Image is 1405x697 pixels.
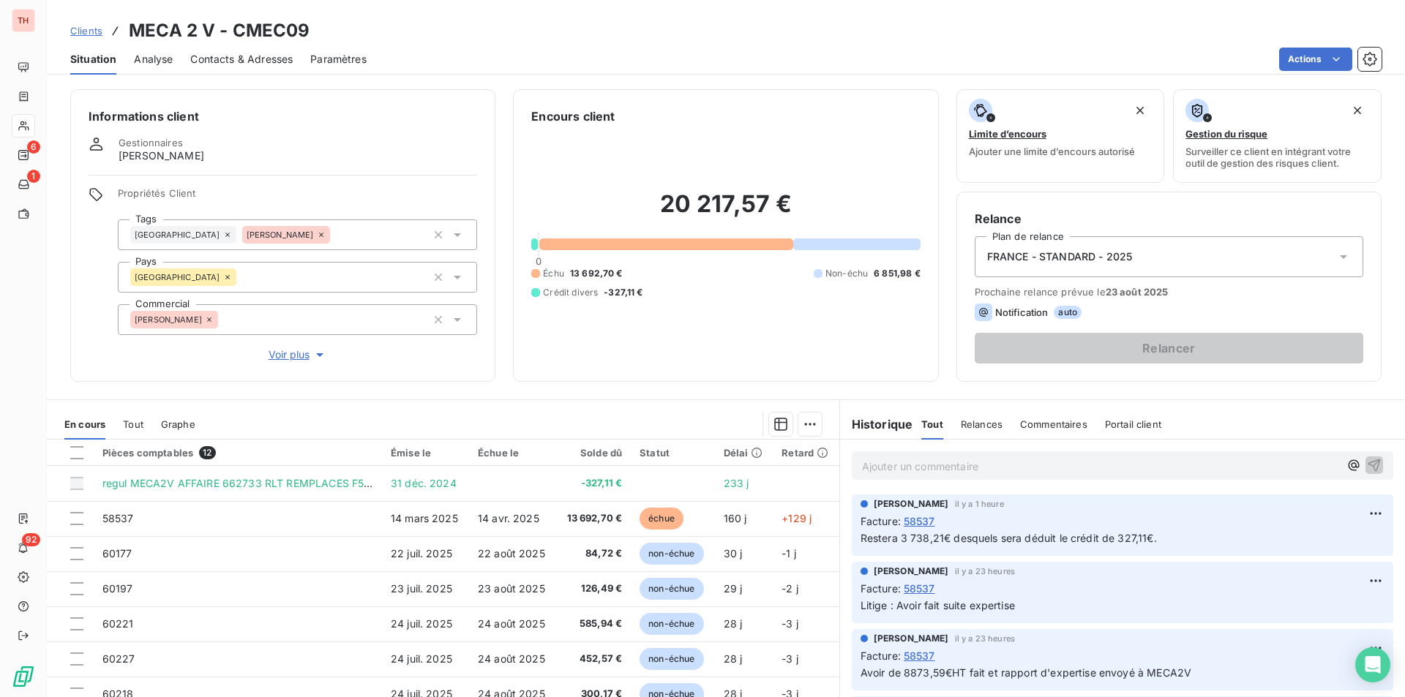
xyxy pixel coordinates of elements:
[921,418,943,430] span: Tout
[955,634,1015,643] span: il y a 23 heures
[955,500,1004,508] span: il y a 1 heure
[12,143,34,167] a: 6
[640,508,683,530] span: échue
[1173,89,1382,183] button: Gestion du risqueSurveiller ce client en intégrant votre outil de gestion des risques client.
[1355,647,1390,682] div: Open Intercom Messenger
[310,52,367,67] span: Paramètres
[724,477,749,489] span: 233 j
[861,648,901,663] span: Facture :
[565,581,622,596] span: 126,49 €
[330,228,342,241] input: Ajouter une valeur
[904,648,935,663] span: 58537
[89,108,477,125] h6: Informations client
[724,617,743,630] span: 28 j
[1106,286,1169,298] span: 23 août 2025
[391,512,458,524] span: 14 mars 2025
[391,652,452,665] span: 24 juil. 2025
[478,512,539,524] span: 14 avr. 2025
[904,513,935,529] span: 58537
[840,415,913,433] h6: Historique
[724,582,743,595] span: 29 j
[102,477,427,489] span: regul MECA2V AFFAIRE 662733 RLT REMPLACES F53638/56656
[874,267,921,280] span: 6 851,98 €
[782,582,798,595] span: -2 j
[27,170,40,183] span: 1
[640,543,703,565] span: non-échue
[102,512,134,524] span: 58537
[135,230,220,239] span: [GEOGRAPHIC_DATA]
[70,52,116,67] span: Situation
[565,652,622,666] span: 452,57 €
[391,447,460,459] div: Émise le
[102,446,373,459] div: Pièces comptables
[961,418,1003,430] span: Relances
[565,511,622,526] span: 13 692,70 €
[1105,418,1161,430] span: Portail client
[22,533,40,546] span: 92
[565,447,622,459] div: Solde dû
[782,447,830,459] div: Retard
[782,512,812,524] span: +129 j
[874,497,949,510] span: [PERSON_NAME]
[531,189,920,233] h2: 20 217,57 €
[975,210,1363,227] h6: Relance
[102,652,135,665] span: 60227
[987,249,1133,264] span: FRANCE - STANDARD - 2025
[1054,306,1082,319] span: auto
[135,273,220,282] span: [GEOGRAPHIC_DATA]
[218,313,230,326] input: Ajouter une valeur
[955,567,1015,576] span: il y a 23 heures
[1020,418,1087,430] span: Commentaires
[118,187,477,208] span: Propriétés Client
[782,547,796,560] span: -1 j
[118,347,477,363] button: Voir plus
[161,418,195,430] span: Graphe
[536,255,542,267] span: 0
[478,652,545,665] span: 24 août 2025
[640,613,703,635] span: non-échue
[956,89,1165,183] button: Limite d’encoursAjouter une limite d’encours autorisé
[27,140,40,154] span: 6
[969,146,1135,157] span: Ajouter une limite d’encours autorisé
[975,286,1363,298] span: Prochaine relance prévue le
[391,477,457,489] span: 31 déc. 2024
[782,652,798,665] span: -3 j
[64,418,105,430] span: En cours
[724,547,743,560] span: 30 j
[975,333,1363,363] button: Relancer
[102,617,134,630] span: 60221
[391,617,452,630] span: 24 juil. 2025
[135,315,202,324] span: [PERSON_NAME]
[478,617,545,630] span: 24 août 2025
[969,128,1046,140] span: Limite d’encours
[861,513,901,529] span: Facture :
[565,476,622,491] span: -327,11 €
[70,23,102,38] a: Clients
[129,18,310,44] h3: MECA 2 V - CMEC09
[543,267,564,280] span: Échu
[640,447,705,459] div: Statut
[199,446,215,459] span: 12
[236,271,248,284] input: Ajouter une valeur
[531,108,615,125] h6: Encours client
[874,565,949,578] span: [PERSON_NAME]
[640,648,703,670] span: non-échue
[134,52,173,67] span: Analyse
[874,632,949,645] span: [PERSON_NAME]
[640,578,703,600] span: non-échue
[904,581,935,596] span: 58537
[12,9,35,32] div: TH
[119,148,204,163] span: [PERSON_NAME]
[102,582,133,595] span: 60197
[861,599,1015,611] span: Litige : Avoir fait suite expertise
[543,286,598,299] span: Crédit divers
[861,581,901,596] span: Facture :
[825,267,868,280] span: Non-échu
[102,547,132,560] span: 60177
[478,547,545,560] span: 22 août 2025
[861,666,1191,679] span: Avoir de 8873,59€HT fait et rapport d'expertise envoyé à MECA2V
[12,173,34,196] a: 1
[123,418,143,430] span: Tout
[1185,128,1267,140] span: Gestion du risque
[861,532,1157,544] span: Restera 3 738,21€ desquels sera déduit le crédit de 327,11€.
